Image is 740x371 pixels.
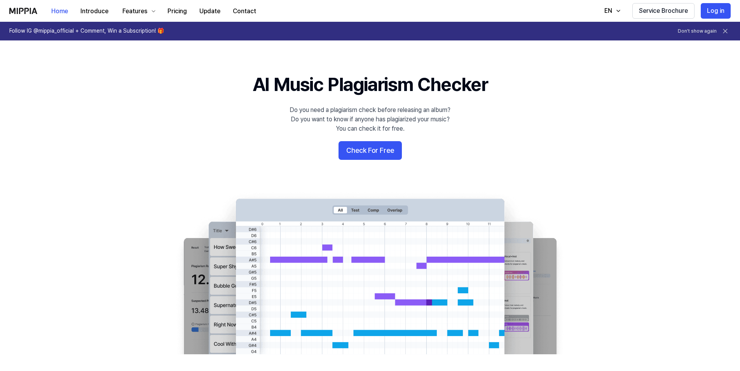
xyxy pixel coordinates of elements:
[9,27,164,35] h1: Follow IG @mippia_official + Comment, Win a Subscription! 🎁
[193,0,227,22] a: Update
[121,7,149,16] div: Features
[168,191,572,354] img: main Image
[115,3,161,19] button: Features
[632,3,695,19] button: Service Brochure
[45,0,74,22] a: Home
[9,8,37,14] img: logo
[678,28,717,35] button: Don't show again
[45,3,74,19] button: Home
[74,3,115,19] button: Introduce
[161,3,193,19] button: Pricing
[339,141,402,160] button: Check For Free
[290,105,450,133] div: Do you need a plagiarism check before releasing an album? Do you want to know if anyone has plagi...
[603,6,614,16] div: EN
[701,3,731,19] button: Log in
[597,3,626,19] button: EN
[253,72,488,98] h1: AI Music Plagiarism Checker
[193,3,227,19] button: Update
[227,3,262,19] button: Contact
